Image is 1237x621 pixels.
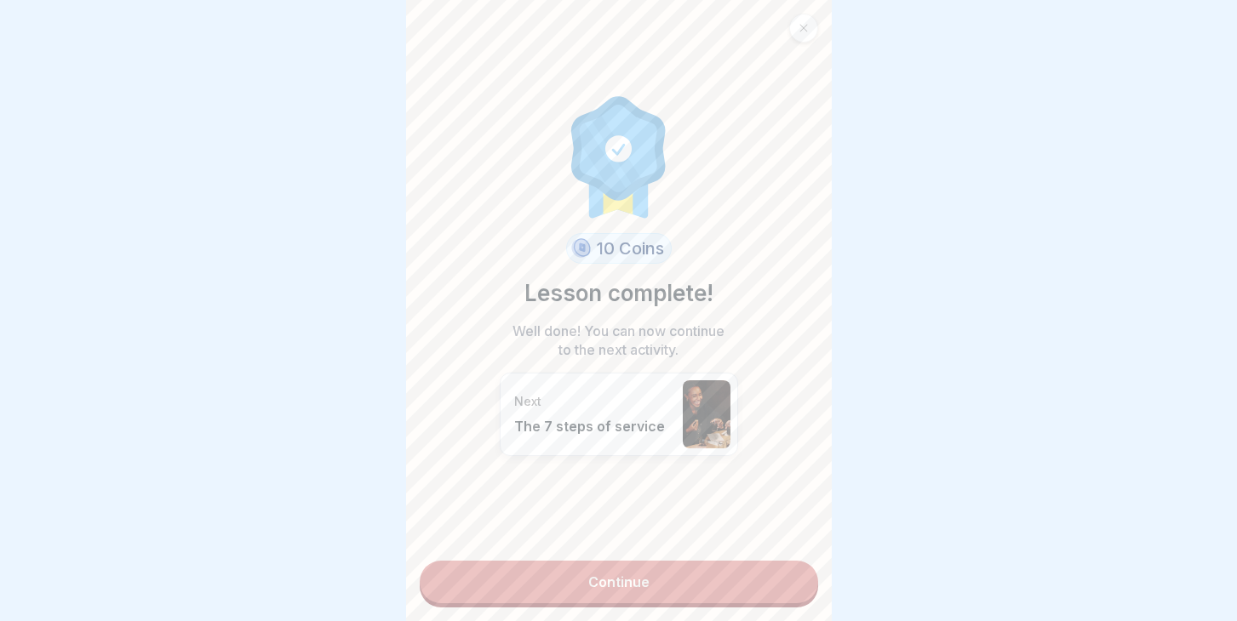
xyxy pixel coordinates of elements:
[562,92,676,219] img: completion.svg
[569,236,593,261] img: coin.svg
[420,561,818,603] a: Continue
[514,394,674,409] p: Next
[566,233,672,264] div: 10 Coins
[524,277,713,310] p: Lesson complete!
[508,322,730,359] p: Well done! You can now continue to the next activity.
[514,418,674,435] p: The 7 steps of service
